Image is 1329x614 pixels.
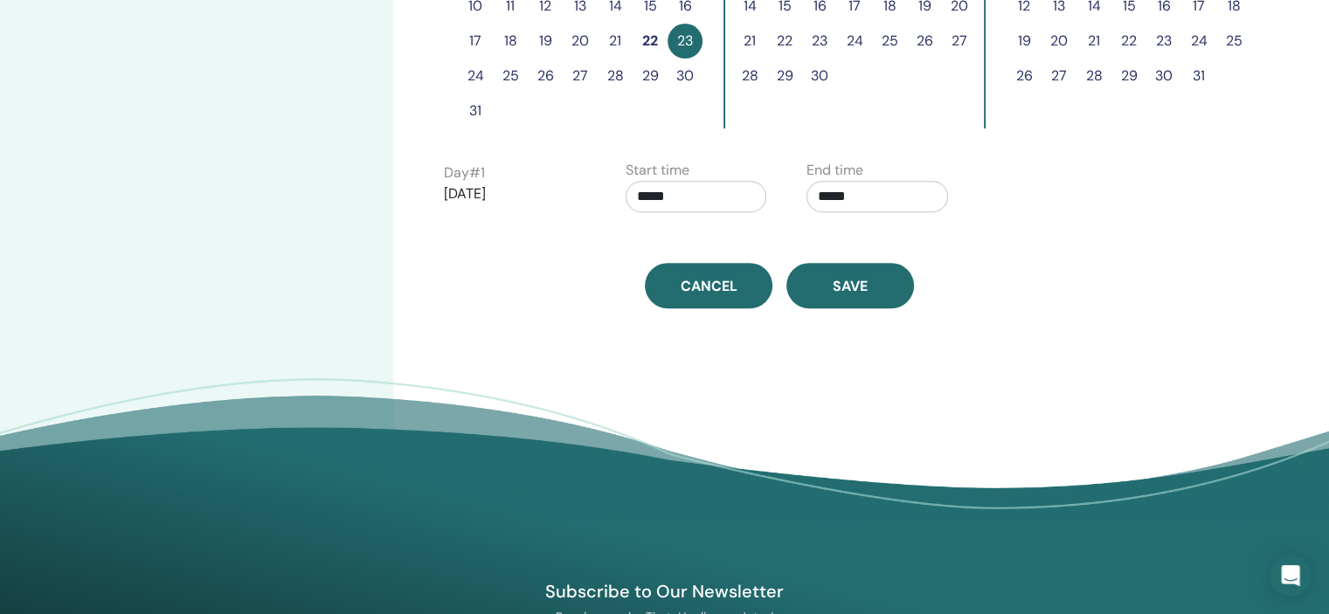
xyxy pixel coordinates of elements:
button: 21 [598,24,633,59]
div: Open Intercom Messenger [1270,555,1312,597]
button: 25 [872,24,907,59]
button: 24 [458,59,493,93]
button: 27 [942,24,977,59]
span: Cancel [681,277,737,295]
button: 27 [563,59,598,93]
button: 30 [1146,59,1181,93]
button: 26 [528,59,563,93]
button: 23 [1146,24,1181,59]
button: 30 [668,59,703,93]
button: 20 [1042,24,1076,59]
button: 28 [732,59,767,93]
button: 28 [598,59,633,93]
button: 18 [493,24,528,59]
button: 24 [837,24,872,59]
button: 31 [458,93,493,128]
button: 23 [668,24,703,59]
button: 23 [802,24,837,59]
label: Start time [626,160,689,181]
button: 26 [907,24,942,59]
button: 25 [1216,24,1251,59]
button: 21 [732,24,767,59]
button: 22 [1111,24,1146,59]
button: 26 [1007,59,1042,93]
h4: Subscribe to Our Newsletter [463,580,867,603]
button: 21 [1076,24,1111,59]
button: 19 [528,24,563,59]
span: Save [833,277,868,295]
button: 20 [563,24,598,59]
button: 19 [1007,24,1042,59]
label: Day # 1 [444,162,485,183]
label: End time [806,160,863,181]
button: 31 [1181,59,1216,93]
p: [DATE] [444,183,585,204]
button: 22 [767,24,802,59]
a: Cancel [645,263,772,308]
button: 29 [767,59,802,93]
button: 25 [493,59,528,93]
button: 29 [1111,59,1146,93]
button: 22 [633,24,668,59]
button: 30 [802,59,837,93]
button: 17 [458,24,493,59]
button: 28 [1076,59,1111,93]
button: 24 [1181,24,1216,59]
button: Save [786,263,914,308]
button: 29 [633,59,668,93]
button: 27 [1042,59,1076,93]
